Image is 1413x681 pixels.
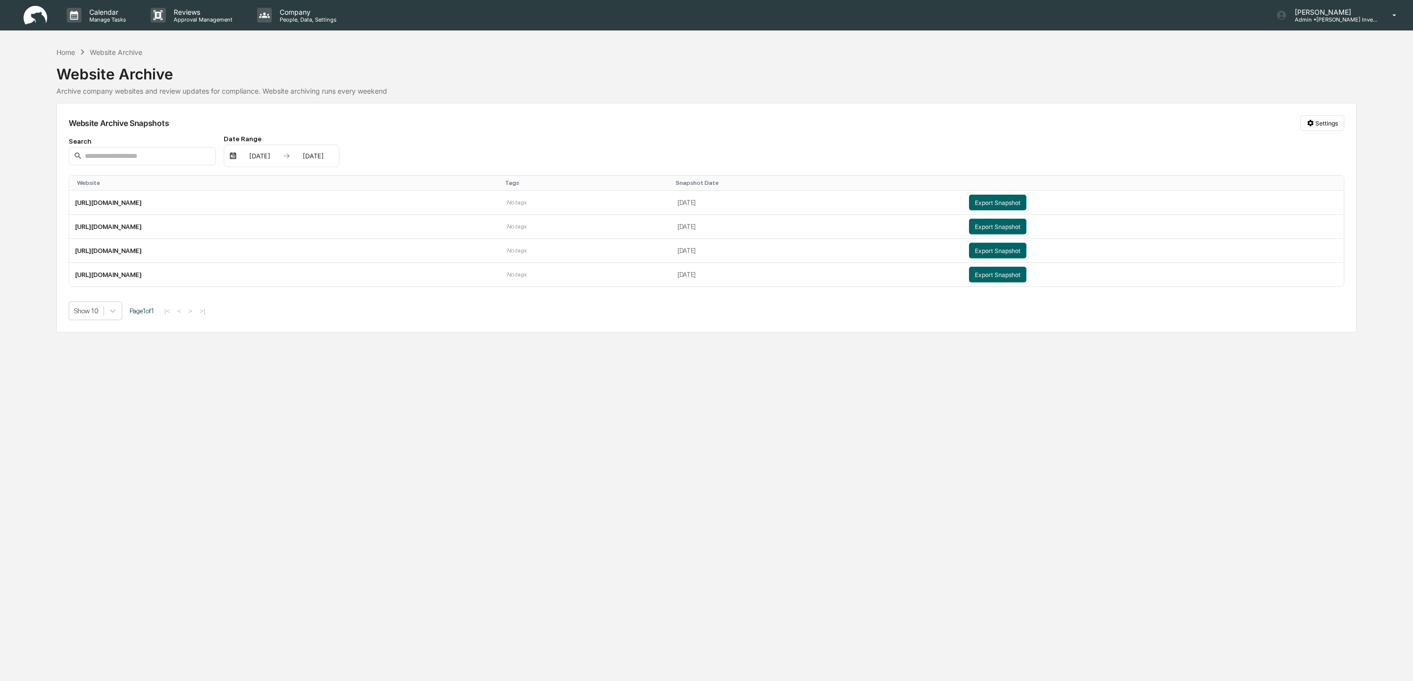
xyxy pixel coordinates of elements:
td: [DATE] [672,263,963,286]
p: [PERSON_NAME] [1287,8,1378,16]
div: Toggle SortBy [77,179,497,186]
div: Toggle SortBy [676,179,959,186]
p: Calendar [81,8,131,16]
p: Reviews [166,8,237,16]
p: People, Data, Settings [272,16,341,23]
span: No tags [507,199,526,206]
span: No tags [507,271,526,278]
div: Toggle SortBy [505,179,668,186]
div: Website Archive [90,48,142,56]
td: [DATE] [672,215,963,239]
td: [URL][DOMAIN_NAME] [69,239,501,263]
p: Admin • [PERSON_NAME] Investment Advisory [1287,16,1378,23]
button: Export Snapshot [969,267,1026,282]
div: [DATE] [239,152,281,160]
div: Website Archive Snapshots [69,118,169,128]
div: Home [56,48,75,56]
p: Manage Tasks [81,16,131,23]
img: calendar [229,152,237,160]
td: [URL][DOMAIN_NAME] [69,191,501,215]
span: No tags [507,223,526,230]
button: < [174,306,184,315]
button: Export Snapshot [969,219,1026,234]
button: |< [161,306,173,315]
div: [DATE] [292,152,334,160]
button: > [185,306,195,315]
button: Export Snapshot [969,195,1026,210]
span: No tags [507,247,526,254]
img: logo [24,6,47,25]
td: [URL][DOMAIN_NAME] [69,263,501,286]
div: Website Archive [56,57,1357,83]
td: [URL][DOMAIN_NAME] [69,215,501,239]
button: Export Snapshot [969,243,1026,258]
button: >| [197,306,208,315]
div: Search [69,137,216,145]
div: Archive company websites and review updates for compliance. Website archiving runs every weekend [56,87,1357,95]
img: arrow right [283,152,290,160]
p: Company [272,8,341,16]
button: Settings [1300,115,1344,131]
div: Toggle SortBy [971,179,1340,186]
td: [DATE] [672,191,963,215]
p: Approval Management [166,16,237,23]
td: [DATE] [672,239,963,263]
span: Page 1 of 1 [130,307,154,315]
iframe: Open customer support [1382,649,1408,675]
div: Date Range [224,135,340,143]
